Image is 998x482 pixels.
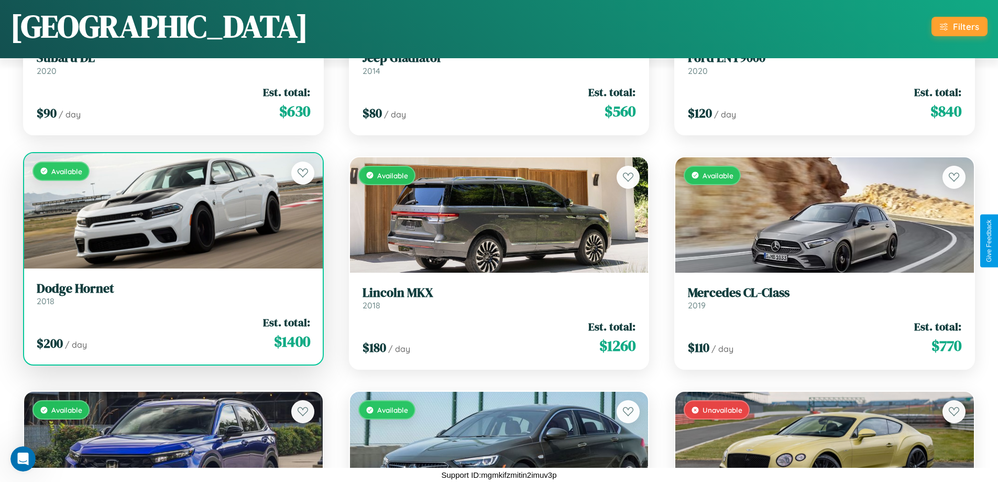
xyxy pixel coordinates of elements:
[714,109,736,120] span: / day
[363,50,636,66] h3: Jeep Gladiator
[37,104,57,122] span: $ 90
[363,285,636,301] h3: Lincoln MKX
[10,5,308,48] h1: [GEOGRAPHIC_DATA]
[363,339,386,356] span: $ 180
[65,339,87,350] span: / day
[363,285,636,311] a: Lincoln MKX2018
[711,344,733,354] span: / day
[688,104,712,122] span: $ 120
[953,21,979,32] div: Filters
[363,300,380,310] span: 2018
[688,50,961,66] h3: Ford LNT9000
[688,339,709,356] span: $ 110
[377,171,408,180] span: Available
[441,468,556,482] p: Support ID: mgmkifzmitin2imuv3p
[930,101,961,122] span: $ 840
[388,344,410,354] span: / day
[37,281,310,307] a: Dodge Hornet2018
[274,331,310,352] span: $ 1400
[914,84,961,100] span: Est. total:
[703,171,733,180] span: Available
[688,66,708,76] span: 2020
[588,319,635,334] span: Est. total:
[37,50,310,66] h3: Subaru DL
[37,281,310,296] h3: Dodge Hornet
[363,66,380,76] span: 2014
[688,285,961,301] h3: Mercedes CL-Class
[263,315,310,330] span: Est. total:
[51,405,82,414] span: Available
[37,335,63,352] span: $ 200
[588,84,635,100] span: Est. total:
[279,101,310,122] span: $ 630
[688,50,961,76] a: Ford LNT90002020
[688,300,706,310] span: 2019
[37,296,54,306] span: 2018
[363,104,382,122] span: $ 80
[363,50,636,76] a: Jeep Gladiator2014
[59,109,81,120] span: / day
[263,84,310,100] span: Est. total:
[914,319,961,334] span: Est. total:
[688,285,961,311] a: Mercedes CL-Class2019
[931,17,988,36] button: Filters
[384,109,406,120] span: / day
[599,335,635,356] span: $ 1260
[605,101,635,122] span: $ 560
[703,405,742,414] span: Unavailable
[931,335,961,356] span: $ 770
[985,220,993,262] div: Give Feedback
[37,50,310,76] a: Subaru DL2020
[51,167,82,176] span: Available
[377,405,408,414] span: Available
[10,446,36,472] iframe: Intercom live chat
[37,66,57,76] span: 2020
